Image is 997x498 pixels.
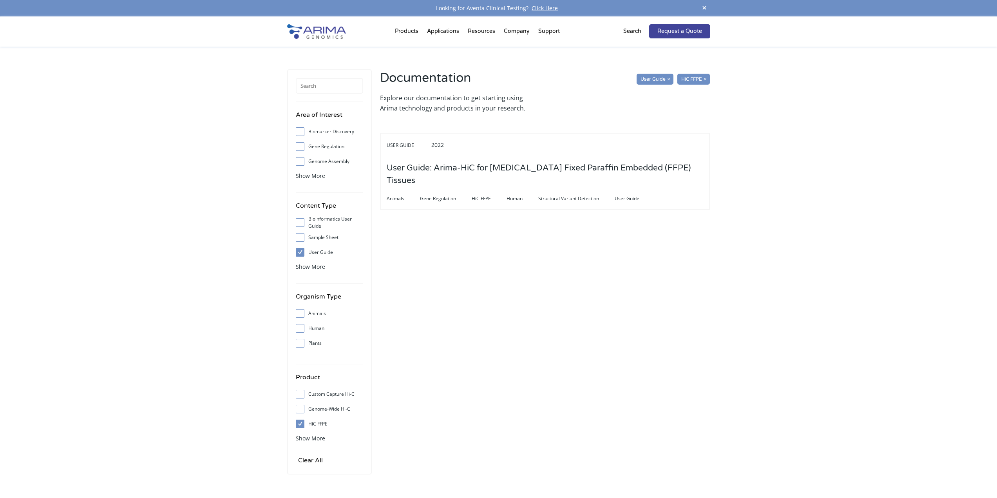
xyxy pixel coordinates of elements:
h4: Organism Type [296,292,363,308]
span: Show More [296,172,325,179]
span: User Guide [387,141,430,150]
h2: Documentation [380,69,541,93]
input: User Guide [637,74,673,85]
span: Structural Variant Detection [538,194,615,203]
h4: Area of Interest [296,110,363,126]
label: Human [296,322,363,334]
label: User Guide [296,246,363,258]
span: HiC FFPE [472,194,507,203]
input: Search [296,78,363,94]
label: Custom Capture Hi-C [296,388,363,400]
label: Sample Sheet [296,232,363,243]
span: Show More [296,435,325,442]
span: User Guide [615,194,655,203]
label: Plants [296,337,363,349]
input: HiC FFPE [677,74,710,85]
p: Search [623,26,641,36]
h3: User Guide: Arima-HiC for [MEDICAL_DATA] Fixed Paraffin Embedded (FFPE) Tissues [387,156,703,193]
span: Show More [296,263,325,270]
label: Biomarker Discovery [296,126,363,138]
a: Click Here [528,4,561,12]
label: Animals [296,308,363,319]
div: Looking for Aventa Clinical Testing? [287,3,710,13]
h4: Content Type [296,201,363,217]
a: User Guide: Arima-HiC for [MEDICAL_DATA] Fixed Paraffin Embedded (FFPE) Tissues [387,176,703,185]
label: Gene Regulation [296,141,363,152]
h4: Product [296,372,363,388]
label: Genome Assembly [296,156,363,167]
img: Arima-Genomics-logo [287,24,346,39]
span: Human [507,194,538,203]
span: Animals [387,194,420,203]
input: Clear All [296,455,325,466]
label: HiC FFPE [296,418,363,430]
a: Request a Quote [649,24,710,38]
span: Gene Regulation [420,194,472,203]
label: Bioinformatics User Guide [296,217,363,228]
label: Genome-Wide Hi-C [296,403,363,415]
span: 2022 [431,141,444,148]
p: Explore our documentation to get starting using Arima technology and products in your research. [380,93,541,113]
